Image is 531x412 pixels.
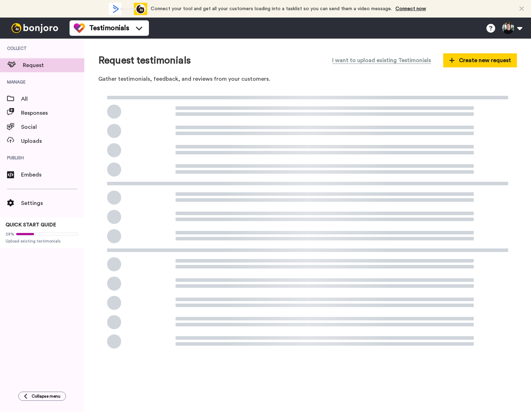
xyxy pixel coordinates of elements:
span: Testimonials [89,23,129,33]
button: Create new request [443,53,517,67]
img: bj-logo-header-white.svg [8,23,61,33]
span: 28% [6,231,14,237]
h1: Request testimonials [98,55,191,66]
span: Connect your tool and get all your customers loading into a tasklist so you can send them a video... [151,6,392,11]
span: QUICK START GUIDE [6,222,56,227]
div: animation [109,3,147,15]
span: Collapse menu [32,393,60,399]
span: All [21,95,84,103]
span: Uploads [21,137,84,145]
span: Request [23,61,84,69]
span: Settings [21,199,84,207]
a: Connect now [395,6,426,11]
p: Gather testimonials, feedback, and reviews from your customers. [98,75,517,83]
span: Create new request [449,56,511,65]
span: I want to upload existing Testimonials [332,56,431,65]
img: tm-color.svg [74,22,85,34]
span: Responses [21,109,84,117]
button: I want to upload existing Testimonials [327,53,436,68]
span: Social [21,123,84,131]
span: Embeds [21,171,84,179]
button: Collapse menu [18,392,66,401]
span: Upload existing testimonials [6,238,79,244]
